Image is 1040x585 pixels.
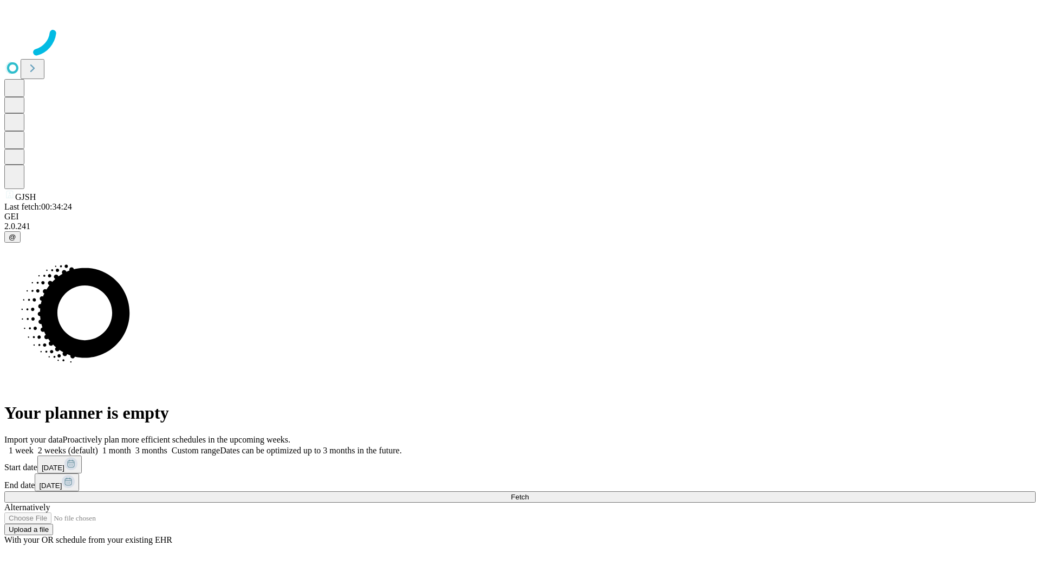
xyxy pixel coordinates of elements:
[4,535,172,544] span: With your OR schedule from your existing EHR
[4,435,63,444] span: Import your data
[4,222,1036,231] div: 2.0.241
[15,192,36,201] span: GJSH
[4,524,53,535] button: Upload a file
[63,435,290,444] span: Proactively plan more efficient schedules in the upcoming weeks.
[37,456,82,473] button: [DATE]
[4,202,72,211] span: Last fetch: 00:34:24
[4,231,21,243] button: @
[39,482,62,490] span: [DATE]
[4,403,1036,423] h1: Your planner is empty
[102,446,131,455] span: 1 month
[511,493,529,501] span: Fetch
[4,503,50,512] span: Alternatively
[38,446,98,455] span: 2 weeks (default)
[4,456,1036,473] div: Start date
[4,212,1036,222] div: GEI
[135,446,167,455] span: 3 months
[42,464,64,472] span: [DATE]
[35,473,79,491] button: [DATE]
[4,473,1036,491] div: End date
[220,446,401,455] span: Dates can be optimized up to 3 months in the future.
[4,491,1036,503] button: Fetch
[9,233,16,241] span: @
[9,446,34,455] span: 1 week
[172,446,220,455] span: Custom range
